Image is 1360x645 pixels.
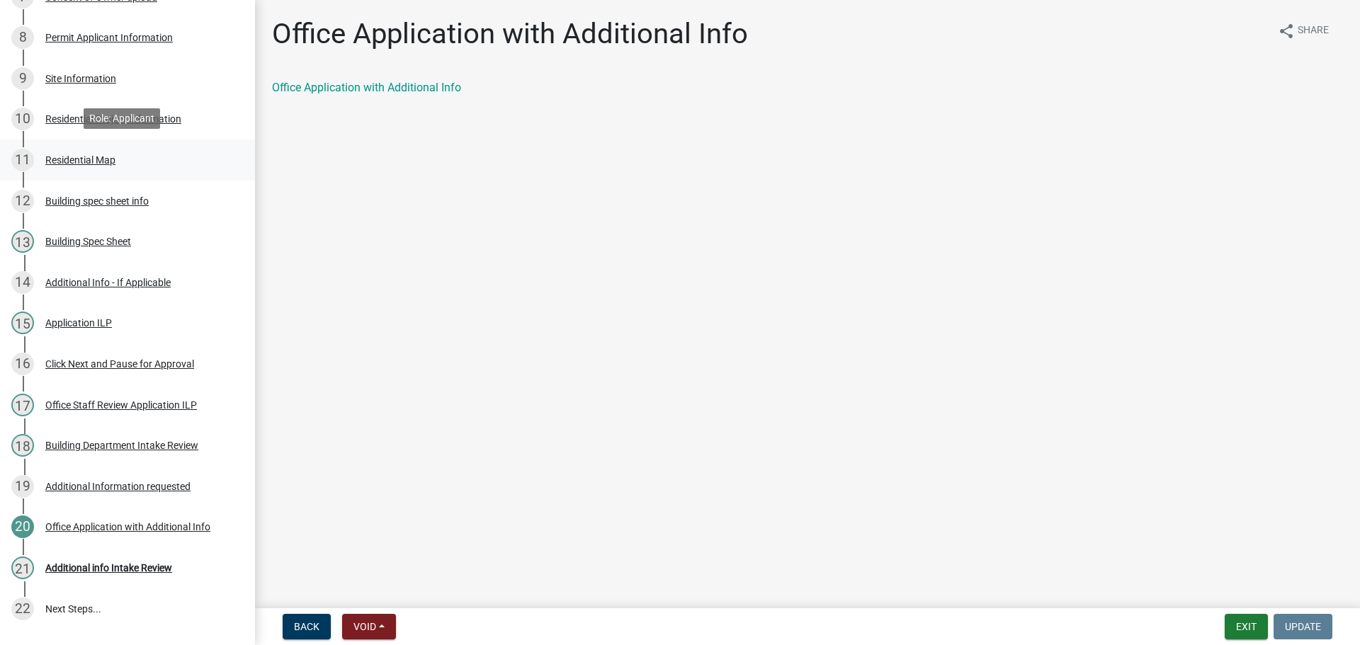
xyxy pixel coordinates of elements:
[1285,621,1321,632] span: Update
[11,394,34,416] div: 17
[294,621,319,632] span: Back
[11,556,34,579] div: 21
[11,312,34,334] div: 15
[84,108,160,129] div: Role: Applicant
[1278,23,1295,40] i: share
[45,33,173,42] div: Permit Applicant Information
[353,621,376,632] span: Void
[45,522,210,532] div: Office Application with Additional Info
[11,190,34,212] div: 12
[1225,614,1268,639] button: Exit
[45,563,172,573] div: Additional info Intake Review
[11,108,34,130] div: 10
[45,318,112,328] div: Application ILP
[1266,17,1340,45] button: shareShare
[45,114,181,124] div: Residential Project Information
[11,230,34,253] div: 13
[283,614,331,639] button: Back
[11,598,34,620] div: 22
[11,434,34,457] div: 18
[11,515,34,538] div: 20
[11,26,34,49] div: 8
[342,614,396,639] button: Void
[45,74,116,84] div: Site Information
[45,400,197,410] div: Office Staff Review Application ILP
[1298,23,1329,40] span: Share
[45,359,194,369] div: Click Next and Pause for Approval
[45,440,198,450] div: Building Department Intake Review
[272,17,748,51] h1: Office Application with Additional Info
[1274,614,1332,639] button: Update
[11,353,34,375] div: 16
[45,236,131,246] div: Building Spec Sheet
[11,67,34,90] div: 9
[45,155,115,165] div: Residential Map
[11,149,34,171] div: 11
[272,81,461,94] a: Office Application with Additional Info
[11,271,34,294] div: 14
[45,196,149,206] div: Building spec sheet info
[45,481,191,491] div: Additional Information requested
[11,475,34,498] div: 19
[45,278,171,287] div: Additional Info - If Applicable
